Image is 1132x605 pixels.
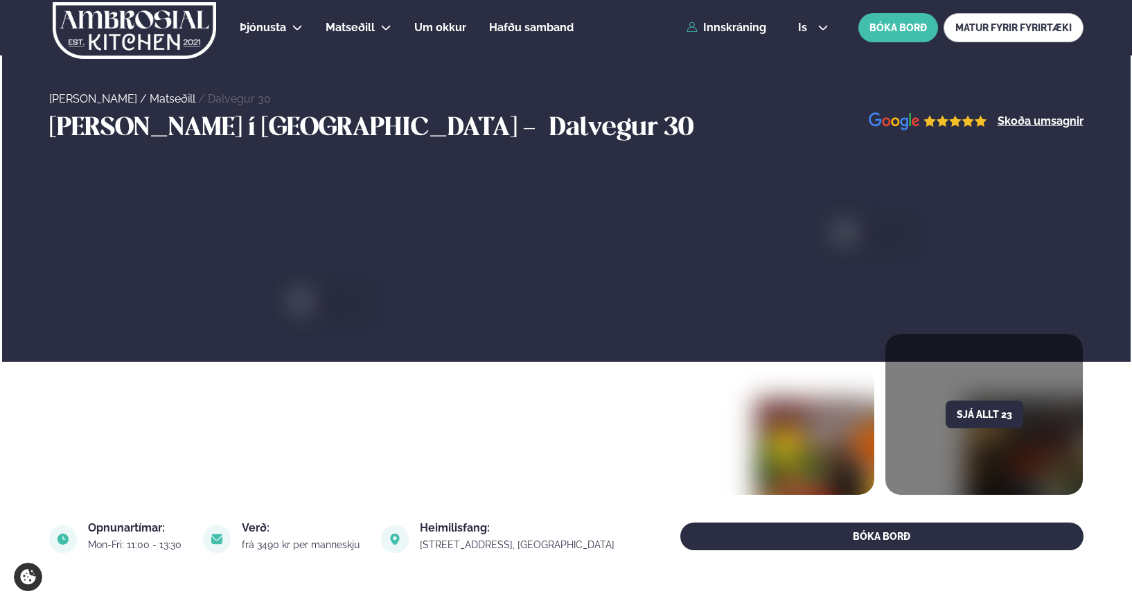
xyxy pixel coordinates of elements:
[52,2,218,59] img: logo
[687,21,766,34] a: Innskráning
[869,112,987,131] img: image alt
[858,13,938,42] button: BÓKA BORÐ
[946,401,1023,428] button: Sjá allt 23
[203,525,231,553] img: image alt
[489,21,574,34] span: Hafðu samband
[414,21,466,34] span: Um okkur
[88,539,186,550] div: Mon-Fri: 11:00 - 13:30
[49,92,137,105] a: [PERSON_NAME]
[755,398,993,591] img: image alt
[787,22,839,33] button: is
[208,92,271,105] a: Dalvegur 30
[242,523,364,534] div: Verð:
[240,19,286,36] a: Þjónusta
[549,112,693,146] h3: Dalvegur 30
[798,22,811,33] span: is
[49,112,542,146] h3: [PERSON_NAME] í [GEOGRAPHIC_DATA] -
[420,536,619,553] a: link
[680,523,1083,550] button: BÓKA BORÐ
[420,523,619,534] div: Heimilisfang:
[326,19,375,36] a: Matseðill
[998,116,1084,127] a: Skoða umsagnir
[140,92,150,105] span: /
[381,525,409,553] img: image alt
[88,523,186,534] div: Opnunartímar:
[414,19,466,36] a: Um okkur
[240,21,286,34] span: Þjónusta
[14,563,42,591] a: Cookie settings
[150,92,195,105] a: Matseðill
[242,539,364,550] div: frá 3490 kr per manneskju
[326,21,375,34] span: Matseðill
[49,525,77,553] img: image alt
[198,92,208,105] span: /
[489,19,574,36] a: Hafðu samband
[944,13,1084,42] a: MATUR FYRIR FYRIRTÆKI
